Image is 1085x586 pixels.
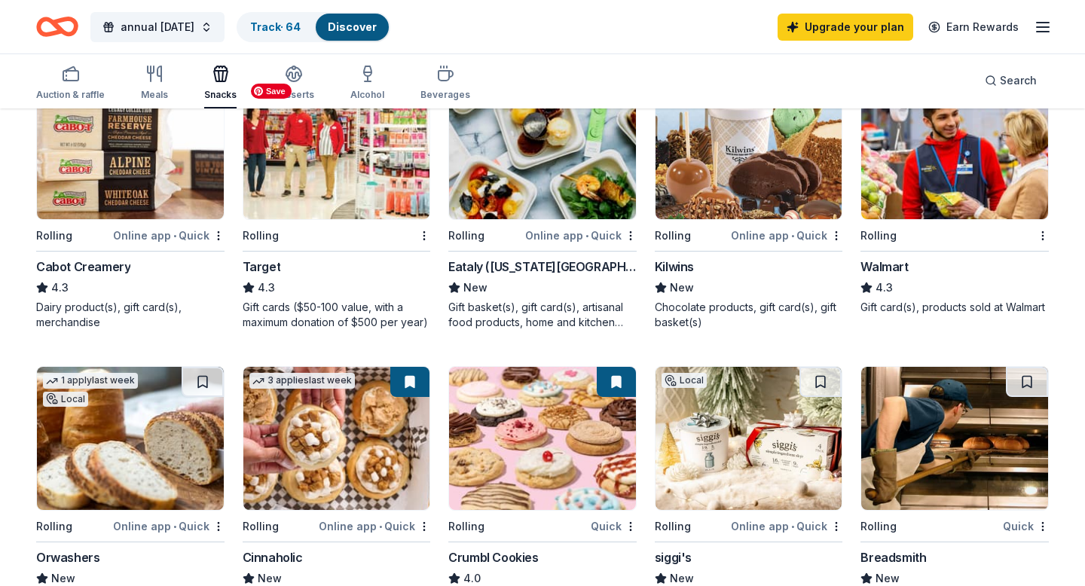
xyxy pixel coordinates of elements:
[243,517,279,536] div: Rolling
[655,227,691,245] div: Rolling
[51,279,69,297] span: 4.3
[860,517,897,536] div: Rolling
[379,520,382,533] span: •
[448,517,484,536] div: Rolling
[36,258,130,276] div: Cabot Creamery
[36,300,225,330] div: Dairy product(s), gift card(s), merchandise
[449,76,636,219] img: Image for Eataly (New York City)
[1003,517,1049,536] div: Quick
[243,548,303,566] div: Cinnaholic
[328,20,377,33] a: Discover
[249,373,355,389] div: 3 applies last week
[173,230,176,242] span: •
[731,517,842,536] div: Online app Quick
[861,76,1048,219] img: Image for Walmart
[655,300,843,330] div: Chocolate products, gift card(s), gift basket(s)
[463,279,487,297] span: New
[250,20,301,33] a: Track· 64
[449,367,636,510] img: Image for Crumbl Cookies
[36,9,78,44] a: Home
[243,227,279,245] div: Rolling
[251,84,292,99] span: Save
[655,517,691,536] div: Rolling
[243,75,431,330] a: Image for Target7 applieslast weekRollingTarget4.3Gift cards ($50-100 value, with a maximum donat...
[662,373,707,388] div: Local
[731,226,842,245] div: Online app Quick
[204,89,237,101] div: Snacks
[655,258,694,276] div: Kilwins
[36,548,99,566] div: Orwashers
[273,89,314,101] div: Desserts
[448,300,637,330] div: Gift basket(s), gift card(s), artisanal food products, home and kitchen products
[204,59,237,108] button: Snacks
[173,520,176,533] span: •
[36,89,105,101] div: Auction & raffle
[141,59,168,108] button: Meals
[585,230,588,242] span: •
[243,258,281,276] div: Target
[448,548,538,566] div: Crumbl Cookies
[791,230,794,242] span: •
[36,227,72,245] div: Rolling
[860,75,1049,315] a: Image for Walmart1 applylast weekRollingWalmart4.3Gift card(s), products sold at Walmart
[778,14,913,41] a: Upgrade your plan
[258,279,275,297] span: 4.3
[420,89,470,101] div: Beverages
[861,367,1048,510] img: Image for Breadsmith
[350,89,384,101] div: Alcohol
[273,59,314,108] button: Desserts
[973,66,1049,96] button: Search
[860,227,897,245] div: Rolling
[113,226,225,245] div: Online app Quick
[319,517,430,536] div: Online app Quick
[420,59,470,108] button: Beverages
[37,367,224,510] img: Image for Orwashers
[37,76,224,219] img: Image for Cabot Creamery
[36,75,225,330] a: Image for Cabot Creamery2 applieslast weekRollingOnline app•QuickCabot Creamery4.3Dairy product(s...
[876,279,893,297] span: 4.3
[670,279,694,297] span: New
[655,548,692,566] div: siggi's
[860,300,1049,315] div: Gift card(s), products sold at Walmart
[919,14,1028,41] a: Earn Rewards
[656,367,842,510] img: Image for siggi's
[36,59,105,108] button: Auction & raffle
[43,373,138,389] div: 1 apply last week
[448,227,484,245] div: Rolling
[237,12,390,42] button: Track· 64Discover
[1000,72,1037,90] span: Search
[591,517,637,536] div: Quick
[243,367,430,510] img: Image for Cinnaholic
[43,392,88,407] div: Local
[448,75,637,330] a: Image for Eataly (New York City)LocalRollingOnline app•QuickEataly ([US_STATE][GEOGRAPHIC_DATA])N...
[655,75,843,330] a: Image for Kilwins3 applieslast weekRollingOnline app•QuickKilwinsNewChocolate products, gift card...
[860,258,908,276] div: Walmart
[243,300,431,330] div: Gift cards ($50-100 value, with a maximum donation of $500 per year)
[113,517,225,536] div: Online app Quick
[90,12,225,42] button: annual [DATE]
[525,226,637,245] div: Online app Quick
[860,548,926,566] div: Breadsmith
[448,258,637,276] div: Eataly ([US_STATE][GEOGRAPHIC_DATA])
[791,520,794,533] span: •
[243,76,430,219] img: Image for Target
[350,59,384,108] button: Alcohol
[36,517,72,536] div: Rolling
[121,18,194,36] span: annual [DATE]
[141,89,168,101] div: Meals
[656,76,842,219] img: Image for Kilwins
